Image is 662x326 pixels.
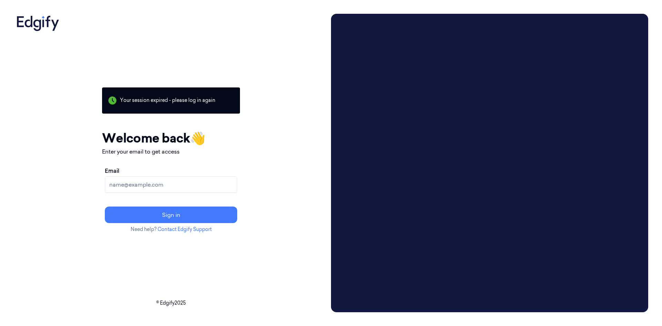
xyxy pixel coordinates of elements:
[102,226,240,233] p: Need help?
[102,147,240,156] p: Enter your email to get access
[105,176,237,193] input: name@example.com
[14,299,328,307] p: © Edgify 2025
[102,87,240,114] div: Your session expired - please log in again
[102,129,240,147] h1: Welcome back 👋
[105,167,119,175] label: Email
[105,207,237,223] button: Sign in
[158,226,212,232] a: Contact Edgify Support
